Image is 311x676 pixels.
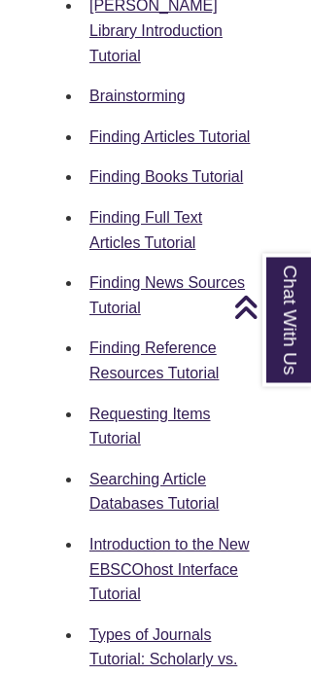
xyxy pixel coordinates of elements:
[233,294,306,320] a: Back to Top
[89,129,250,146] a: Finding Articles Tutorial
[89,407,211,448] a: Requesting Items Tutorial
[89,89,186,105] a: Brainstorming
[89,275,245,317] a: Finding News Sources Tutorial
[89,169,243,186] a: Finding Books Tutorial
[89,537,250,603] a: Introduction to the New EBSCOhost Interface Tutorial
[89,472,219,514] a: Searching Article Databases Tutorial
[89,340,219,382] a: Finding Reference Resources Tutorial
[89,210,202,252] a: Finding Full Text Articles Tutorial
